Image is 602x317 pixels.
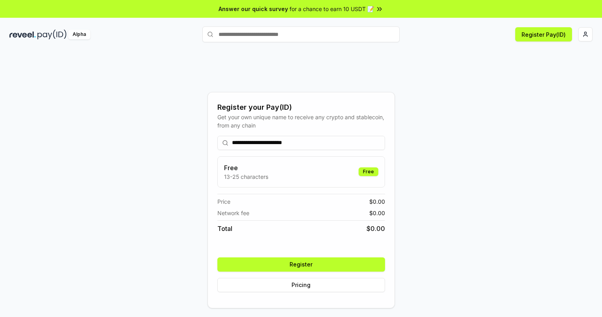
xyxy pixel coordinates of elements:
[359,167,378,176] div: Free
[515,27,572,41] button: Register Pay(ID)
[290,5,374,13] span: for a chance to earn 10 USDT 📝
[224,173,268,181] p: 13-25 characters
[217,197,230,206] span: Price
[217,278,385,292] button: Pricing
[9,30,36,39] img: reveel_dark
[217,102,385,113] div: Register your Pay(ID)
[37,30,67,39] img: pay_id
[224,163,268,173] h3: Free
[68,30,90,39] div: Alpha
[217,224,232,233] span: Total
[366,224,385,233] span: $ 0.00
[217,257,385,272] button: Register
[369,209,385,217] span: $ 0.00
[219,5,288,13] span: Answer our quick survey
[217,113,385,129] div: Get your own unique name to receive any crypto and stablecoin, from any chain
[217,209,249,217] span: Network fee
[369,197,385,206] span: $ 0.00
